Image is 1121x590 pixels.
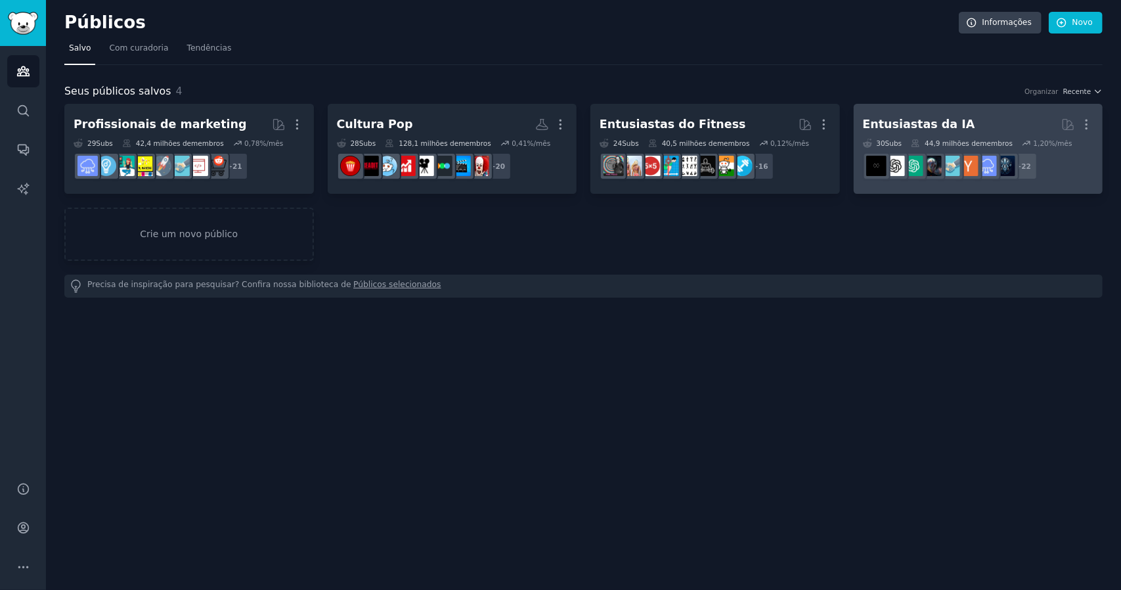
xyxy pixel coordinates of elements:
[732,156,753,176] img: fitness para iniciantes
[885,139,902,147] font: Subs
[176,85,183,97] font: 4
[977,156,997,176] img: SaaS
[74,118,247,131] font: Profissionais de marketing
[469,156,489,176] img: Filmes de Terror
[527,139,551,147] font: %/mês
[104,38,173,65] a: Com curadoria
[958,156,978,176] img: hackernews
[662,139,717,147] font: 40,5 milhões de
[940,156,960,176] img: tecnologia
[1024,87,1058,95] font: Organizar
[151,156,171,176] img: startups
[866,156,887,176] img: Inteligência Artificial
[133,156,153,176] img: Ajuda de Marketing Digital
[622,139,638,147] font: Subs
[903,156,923,176] img: ChatGPT
[877,139,885,147] font: 30
[69,43,91,53] font: Salvo
[786,139,810,147] font: %/mês
[77,156,98,176] img: SaaS
[96,156,116,176] img: Empreendedor
[1063,87,1091,95] font: Recente
[921,156,942,176] img: singularidade
[136,139,191,147] font: 42,4 milhões de
[191,139,224,147] font: membros
[109,43,168,53] font: Com curadoria
[677,156,697,176] img: Exercício
[337,118,413,131] font: Cultura Pop
[140,229,238,239] font: Crie um novo público
[64,104,314,194] a: Profissionais de marketing29Subs​42,4 milhões demembros0,78%/mês+21comércio eletrônicodesenvolvim...
[399,139,458,147] font: 128,1 milhões de
[377,156,397,176] img: Pergunte ao Reddit
[925,139,980,147] font: 44,9 milhões de
[451,156,471,176] img: Recomendações de Filmes
[854,104,1103,194] a: Entusiastas da IA30Subs​44,9 milhões demembros1,20%/mês+22Pós-IASaaShackernewstecnologiasingulari...
[169,156,190,176] img: tecnologia
[1022,162,1032,170] font: 22
[1072,18,1093,27] font: Novo
[980,139,1013,147] font: membros
[959,12,1042,34] a: Informações
[758,162,768,170] font: 16
[613,139,622,147] font: 24
[87,280,351,289] font: Precisa de inspiração para pesquisar? Confira nossa biblioteca de
[995,156,1015,176] img: Pós-IA
[512,139,527,147] font: 0,41
[659,156,679,176] img: Força Inicial
[1049,139,1072,147] font: %/mês
[1063,87,1103,96] button: Recente
[717,139,750,147] font: membros
[187,43,232,53] font: Tendências
[885,156,905,176] img: OpenAI
[640,156,661,176] img: Levantamentos fortes 5x5
[353,280,441,289] font: Públicos selecionados
[340,156,361,176] img: entretenimento
[496,162,506,170] font: 20
[206,156,227,176] img: comércio eletrônico
[244,139,259,147] font: 0,78
[328,104,577,194] a: Cultura Pop28Subs​128,1 milhões demembros0,41%/mês+20Filmes de TerrorRecomendações de FilmesCaixa...
[183,38,236,65] a: Tendências
[359,139,376,147] font: Subs
[359,156,379,176] img: horror
[622,156,642,176] img: PetiteFitness
[260,139,284,147] font: %/mês
[414,156,434,176] img: Sugestões de Filmes
[1034,139,1049,147] font: 1,20
[395,156,416,176] img: promoção do youtube
[353,279,441,293] a: Públicos selecionados
[863,118,975,131] font: Entusiastas da IA
[590,104,840,194] a: Entusiastas do Fitness24Subs​40,5 milhões demembros0,12%/mês+16fitness para iniciantesFitness_Índ...
[64,38,95,65] a: Salvo
[87,139,96,147] font: 29
[982,18,1032,27] font: Informações
[96,139,112,147] font: Subs
[8,12,38,35] img: Logotipo do GummySearch
[188,156,208,176] img: desenvolvimento web
[64,85,171,97] font: Seus públicos salvos
[695,156,716,176] img: treinos
[600,118,746,131] font: Entusiastas do Fitness
[604,156,624,176] img: terapeutas
[232,162,242,170] font: 21
[458,139,491,147] font: membros
[714,156,734,176] img: Fitness_Índia
[114,156,135,176] img: marketing de influência
[432,156,452,176] img: Caixa de correio
[64,12,146,32] font: Públicos
[1049,12,1103,34] a: Novo
[770,139,785,147] font: 0,12
[351,139,359,147] font: 28
[64,208,314,261] a: Crie um novo público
